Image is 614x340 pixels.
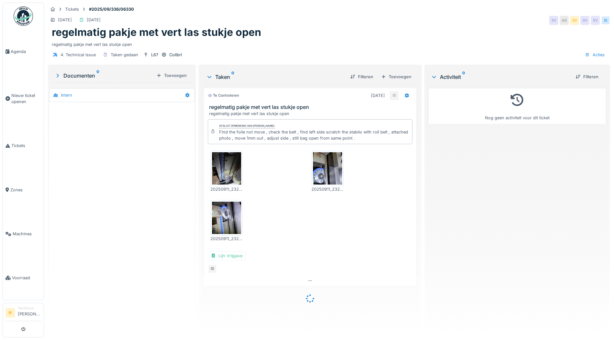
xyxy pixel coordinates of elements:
span: Voorraad [12,275,41,281]
a: Zones [3,168,44,212]
div: Filteren [348,72,376,81]
div: Tickets [65,6,79,12]
div: 20250911_232910.jpg [311,186,344,192]
div: IS [208,264,217,273]
sup: 0 [96,72,99,80]
a: Machines [3,212,44,256]
span: Machines [13,231,41,237]
div: IS [390,91,399,100]
div: Lijn Vrijgave [208,251,245,260]
strong: #2025/09/336/06330 [86,6,137,12]
div: Afsluit opmerking van [PERSON_NAME] [219,124,274,128]
img: Badge_color-CXgf-gQk.svg [14,6,33,26]
div: L67 [151,52,158,58]
div: Taken gedaan [111,52,138,58]
div: Acties [582,50,608,59]
div: 20250911_232903.jpg [210,236,243,242]
div: SV [570,16,579,25]
img: e9eo4nhi0mhmid366wcburvvivaa [212,152,241,185]
a: IK Technicus[PERSON_NAME] [6,306,41,321]
span: Tickets [11,143,41,149]
div: [DATE] [58,17,72,23]
a: Nieuw ticket openen [3,73,44,124]
img: uc5u8esy4pwpr52810jjk2x83ixf [313,152,342,185]
h3: regelmatig pakje met vert las stukje open [209,104,414,110]
a: Tickets [3,124,44,168]
li: [PERSON_NAME] [18,306,41,320]
span: Nieuw ticket openen [11,92,41,105]
div: Toevoegen [378,72,414,81]
a: Voorraad [3,256,44,300]
a: Agenda [3,29,44,73]
div: SV [591,16,600,25]
div: Activiteit [431,73,570,81]
div: regelmatig pakje met vert las stukje open [209,111,414,117]
div: Documenten [54,72,154,80]
img: g4ngb7nrri0x9d6km23ssbdfgc6q [212,202,241,234]
div: Colibri [169,52,182,58]
sup: 0 [462,73,465,81]
div: SV [549,16,558,25]
div: Technicus [18,306,41,311]
span: Agenda [11,48,41,55]
div: Find the foile not move , check the belt , find left side scratch the stabilo with roll belt , at... [219,129,409,141]
div: Toevoegen [154,71,189,80]
div: SV [580,16,589,25]
div: [DATE] [371,92,385,99]
div: Taken [206,73,345,81]
div: Intern [61,92,72,98]
div: regelmatig pakje met vert las stukje open [52,39,606,48]
span: Zones [10,187,41,193]
div: 20250911_232926.jpg [210,186,243,192]
div: [DATE] [87,17,101,23]
div: AS [560,16,569,25]
div: IS [601,16,610,25]
h1: regelmatig pakje met vert las stukje open [52,26,261,38]
li: IK [6,308,15,318]
div: Filteren [573,72,601,81]
sup: 0 [231,73,234,81]
div: 4. Technical issue [61,52,96,58]
div: Nog geen activiteit voor dit ticket [432,91,602,121]
div: Te controleren [208,93,239,98]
